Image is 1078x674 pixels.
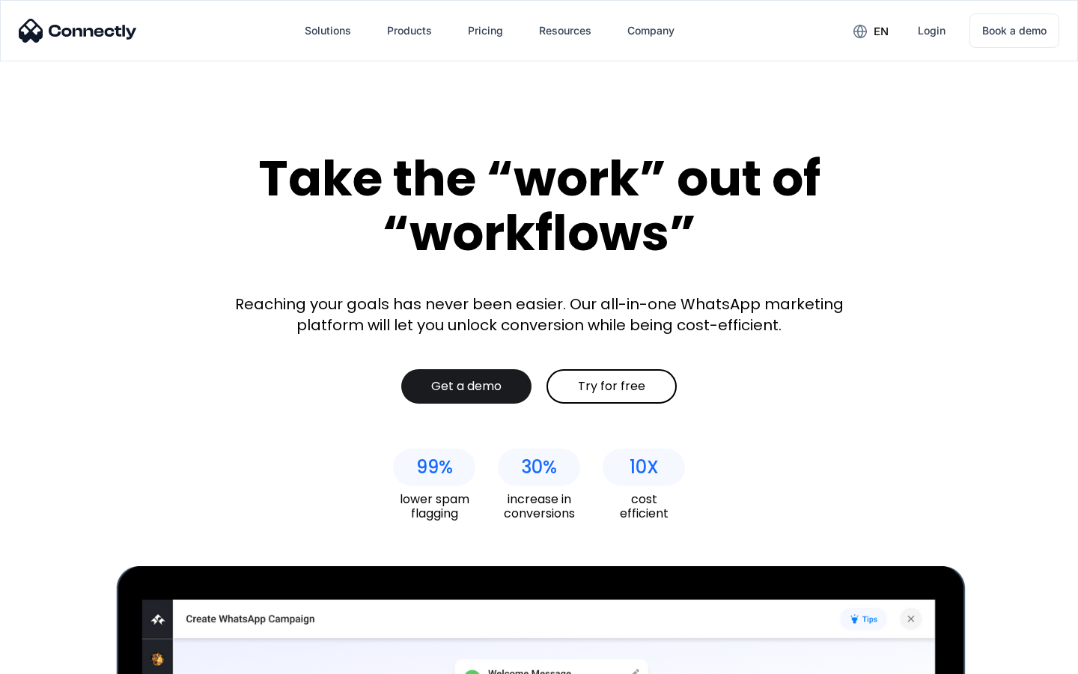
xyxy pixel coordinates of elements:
[615,13,686,49] div: Company
[456,13,515,49] a: Pricing
[305,20,351,41] div: Solutions
[603,492,685,520] div: cost efficient
[630,457,659,478] div: 10X
[627,20,674,41] div: Company
[521,457,557,478] div: 30%
[468,20,503,41] div: Pricing
[498,492,580,520] div: increase in conversions
[841,19,900,42] div: en
[546,369,677,404] a: Try for free
[969,13,1059,48] a: Book a demo
[578,379,645,394] div: Try for free
[30,648,90,669] ul: Language list
[375,13,444,49] div: Products
[431,379,502,394] div: Get a demo
[906,13,957,49] a: Login
[401,369,532,404] a: Get a demo
[15,648,90,669] aside: Language selected: English
[918,20,945,41] div: Login
[393,492,475,520] div: lower spam flagging
[387,20,432,41] div: Products
[202,151,876,260] div: Take the “work” out of “workflows”
[416,457,453,478] div: 99%
[225,294,853,336] div: Reaching your goals has never been easier. Our all-in-one WhatsApp marketing platform will let yo...
[527,13,603,49] div: Resources
[293,13,363,49] div: Solutions
[539,20,591,41] div: Resources
[874,21,889,42] div: en
[19,19,137,43] img: Connectly Logo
